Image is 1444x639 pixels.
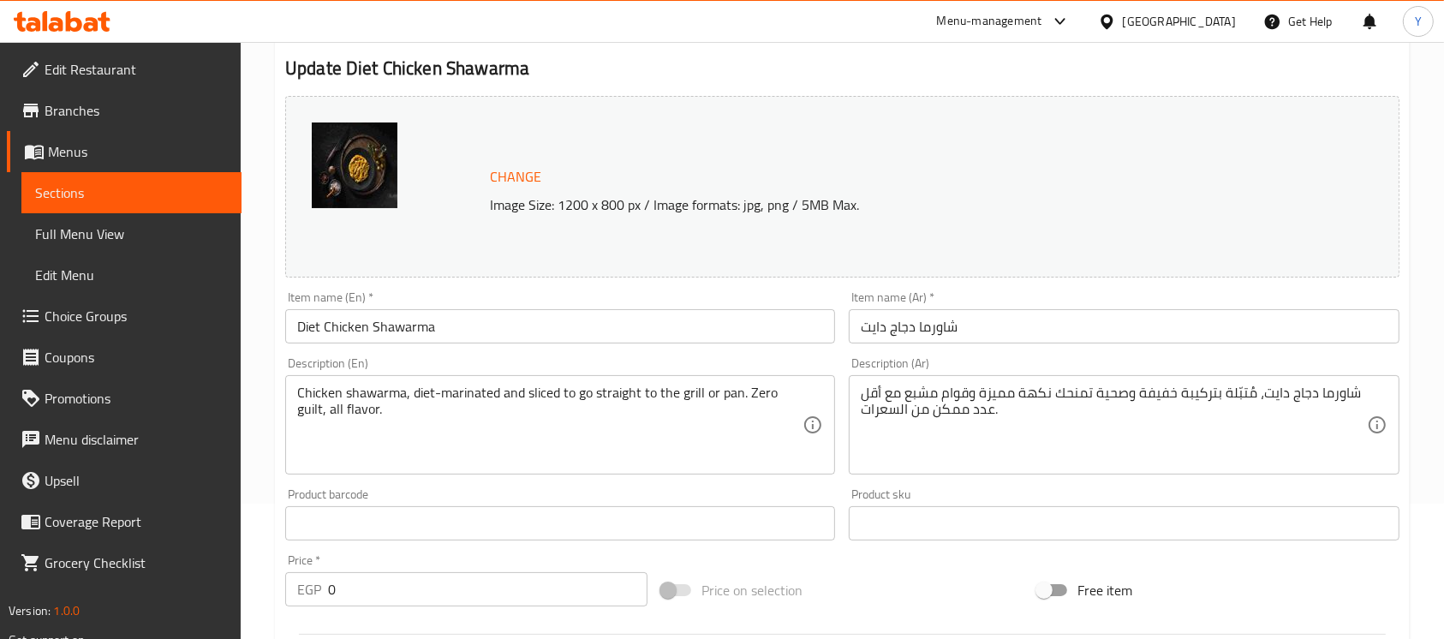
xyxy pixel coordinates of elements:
[285,56,1399,81] h2: Update Diet Chicken Shawarma
[483,194,1279,215] p: Image Size: 1200 x 800 px / Image formats: jpg, png / 5MB Max.
[7,501,242,542] a: Coverage Report
[1123,12,1236,31] div: [GEOGRAPHIC_DATA]
[328,572,647,606] input: Please enter price
[21,172,242,213] a: Sections
[45,429,228,450] span: Menu disclaimer
[45,100,228,121] span: Branches
[1415,12,1422,31] span: Y
[7,378,242,419] a: Promotions
[285,309,835,343] input: Enter name En
[45,306,228,326] span: Choice Groups
[937,11,1042,32] div: Menu-management
[35,224,228,244] span: Full Menu View
[7,49,242,90] a: Edit Restaurant
[297,385,803,466] textarea: Chicken shawarma, diet-marinated and sliced to go straight to the grill or pan. Zero guilt, all f...
[45,511,228,532] span: Coverage Report
[701,580,803,600] span: Price on selection
[45,59,228,80] span: Edit Restaurant
[861,385,1366,466] textarea: شاورما دجاج دايت، مُتبّلة بتركيبة خفيفة وصحية تمنحك نكهة مميزة وقوام مشبع مع أقل عدد ممكن من السع...
[7,337,242,378] a: Coupons
[490,164,541,189] span: Change
[849,309,1399,343] input: Enter name Ar
[21,254,242,296] a: Edit Menu
[48,141,228,162] span: Menus
[53,600,80,622] span: 1.0.0
[849,506,1399,540] input: Please enter product sku
[21,213,242,254] a: Full Menu View
[45,552,228,573] span: Grocery Checklist
[35,182,228,203] span: Sections
[1077,580,1132,600] span: Free item
[7,131,242,172] a: Menus
[297,579,321,600] p: EGP
[7,90,242,131] a: Branches
[7,419,242,460] a: Menu disclaimer
[35,265,228,285] span: Edit Menu
[312,122,397,208] img: Diet_Chicken_Shawarma638822372770893163.jpg
[7,542,242,583] a: Grocery Checklist
[45,470,228,491] span: Upsell
[483,159,548,194] button: Change
[7,460,242,501] a: Upsell
[9,600,51,622] span: Version:
[45,347,228,367] span: Coupons
[45,388,228,409] span: Promotions
[285,506,835,540] input: Please enter product barcode
[7,296,242,337] a: Choice Groups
